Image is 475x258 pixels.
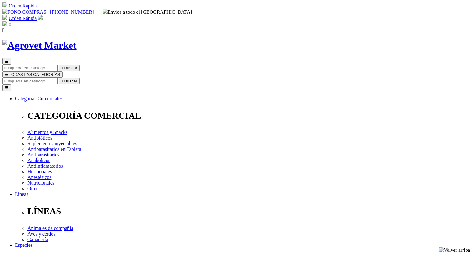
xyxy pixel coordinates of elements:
[27,169,52,174] a: Hormonales
[27,111,473,121] p: CATEGORÍA COMERCIAL
[27,152,59,157] a: Antiparasitarios
[2,65,58,71] input: Buscar
[59,78,80,84] button:  Buscar
[27,226,73,231] a: Animales de compañía
[27,146,81,152] a: Antiparasitarios en Tableta
[38,15,43,20] img: user.svg
[2,15,7,20] img: shopping-cart.svg
[2,71,63,78] button: ☰TODAS LAS CATEGORÍAS
[2,58,11,65] button: ☰
[439,247,470,253] img: Volver arriba
[50,9,94,15] a: [PHONE_NUMBER]
[27,135,52,141] a: Antibióticos
[5,59,9,64] span: ☰
[2,9,7,14] img: phone.svg
[2,84,11,91] button: ☰
[59,65,80,71] button:  Buscar
[9,16,37,21] a: Orden Rápida
[15,191,28,197] a: Líneas
[27,231,55,236] a: Aves y cerdos
[103,9,108,14] img: delivery-truck.svg
[64,66,77,70] span: Buscar
[9,3,37,8] a: Orden Rápida
[27,206,473,216] p: LÍNEAS
[27,141,77,146] a: Suplementos inyectables
[2,78,58,84] input: Buscar
[27,130,67,135] a: Alimentos y Snacks
[27,186,39,191] a: Otros
[64,79,77,83] span: Buscar
[2,21,7,26] img: shopping-bag.svg
[27,175,51,180] a: Anestésicos
[15,242,32,248] a: Especies
[2,2,7,7] img: shopping-cart.svg
[27,158,50,163] a: Anabólicos
[27,163,63,169] a: Antiinflamatorios
[62,79,63,83] i: 
[62,66,63,70] i: 
[2,40,77,51] img: Agrovet Market
[103,9,192,15] span: Envíos a todo el [GEOGRAPHIC_DATA]
[2,9,46,15] a: FONO COMPRAS
[38,16,43,21] a: Acceda a su cuenta de cliente
[2,27,4,33] i: 
[15,96,62,101] a: Categorías Comerciales
[5,72,9,77] span: ☰
[27,180,54,186] a: Nutricionales
[27,237,48,242] a: Ganadería
[9,22,11,27] span: 0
